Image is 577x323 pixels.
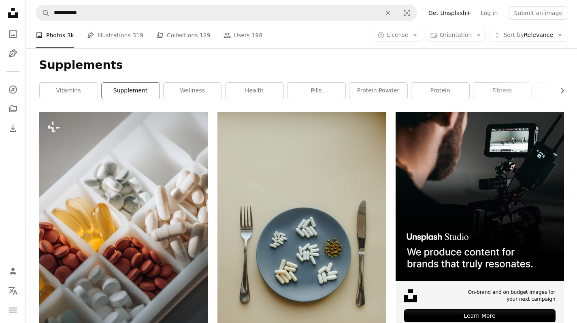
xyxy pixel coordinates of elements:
[132,31,143,40] span: 319
[349,83,407,99] a: protein powder
[87,22,143,48] a: Illustrations 319
[373,29,423,42] button: License
[251,31,262,40] span: 198
[5,263,21,279] a: Log in / Sign up
[5,120,21,137] a: Download History
[440,32,472,38] span: Orientation
[396,112,564,281] img: file-1715652217532-464736461acbimage
[503,31,553,39] span: Relevance
[224,22,262,48] a: Users 198
[5,26,21,42] a: Photos
[164,83,221,99] a: wellness
[217,235,386,242] a: a plate with food on it
[404,289,417,302] img: file-1631678316303-ed18b8b5cb9cimage
[5,45,21,62] a: Illustrations
[462,289,556,303] span: On-brand and on budget images for your next campaign
[397,5,417,21] button: Visual search
[503,32,524,38] span: Sort by
[404,309,556,322] div: Learn More
[5,282,21,299] button: Language
[102,83,160,99] a: supplement
[426,29,486,42] button: Orientation
[387,32,409,38] span: License
[39,235,208,242] a: a pill box filled with lots of pills
[5,101,21,117] a: Collections
[411,83,469,99] a: protein
[39,58,564,73] h1: Supplements
[36,5,50,21] button: Search Unsplash
[200,31,211,40] span: 129
[424,6,476,19] a: Get Unsplash+
[36,5,417,21] form: Find visuals sitewide
[226,83,283,99] a: health
[489,29,567,42] button: Sort byRelevance
[287,83,345,99] a: pills
[476,6,502,19] a: Log in
[379,5,397,21] button: Clear
[555,83,564,99] button: scroll list to the right
[5,5,21,23] a: Home — Unsplash
[156,22,211,48] a: Collections 129
[5,81,21,98] a: Explore
[473,83,531,99] a: fitness
[40,83,98,99] a: vitamins
[5,302,21,318] button: Menu
[509,6,567,19] button: Submit an image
